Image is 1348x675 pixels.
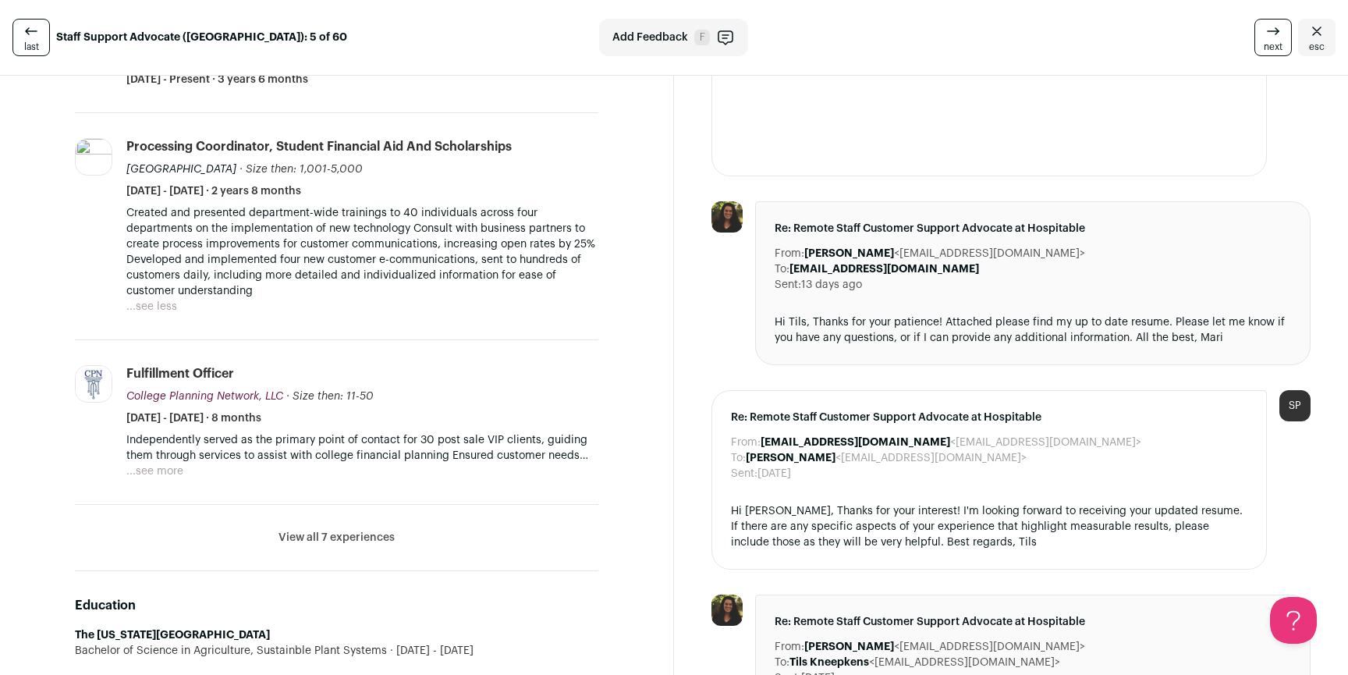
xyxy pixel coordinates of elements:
span: [DATE] - [DATE] · 8 months [126,410,261,426]
dt: Sent: [731,466,757,481]
span: [GEOGRAPHIC_DATA] [126,164,236,175]
span: last [24,41,39,53]
button: ...see more [126,464,183,479]
b: [PERSON_NAME] [804,248,894,259]
strong: Staff Support Advocate ([GEOGRAPHIC_DATA]): 5 of 60 [56,30,347,45]
img: 65249e9bd27a04f9f79966cbb7ece9686ea029a5692875828a9c5fdbb10b1559 [76,366,112,402]
span: [DATE] - Present · 3 years 6 months [126,72,308,87]
dd: <[EMAIL_ADDRESS][DOMAIN_NAME]> [746,450,1027,466]
img: 27d6f875c37ea136653464ae885385cc9df26fe0e736d666bf72366c823e6204 [711,201,743,233]
p: Created and presented department-wide trainings to 40 individuals across four departments on the ... [126,205,598,299]
p: Independently served as the primary point of contact for 30 post sale VIP clients, guiding them t... [126,432,598,464]
dt: From: [775,639,804,655]
dt: From: [775,246,804,261]
b: [EMAIL_ADDRESS][DOMAIN_NAME] [789,264,979,275]
a: next [1254,19,1292,56]
span: · Size then: 1,001-5,000 [239,164,363,175]
b: [PERSON_NAME] [804,641,894,652]
b: [PERSON_NAME] [746,453,835,464]
dt: To: [775,655,789,670]
dt: To: [731,450,746,466]
span: Re: Remote Staff Customer Support Advocate at Hospitable [731,410,1247,425]
dd: <[EMAIL_ADDRESS][DOMAIN_NAME]> [804,246,1085,261]
a: Close [1298,19,1336,56]
span: College Planning Network, LLC [126,391,283,402]
a: last [12,19,50,56]
div: SP [1279,390,1311,421]
dd: <[EMAIL_ADDRESS][DOMAIN_NAME]> [789,655,1060,670]
span: [DATE] - [DATE] · 2 years 8 months [126,183,301,199]
span: F [694,30,710,45]
dd: <[EMAIL_ADDRESS][DOMAIN_NAME]> [761,435,1141,450]
div: Fulfillment Officer [126,365,234,382]
span: Add Feedback [612,30,688,45]
span: next [1264,41,1282,53]
button: Add Feedback F [599,19,748,56]
dt: To: [775,261,789,277]
span: esc [1309,41,1325,53]
div: Processing Coordinator, Student Financial Aid and Scholarships [126,138,512,155]
button: View all 7 experiences [278,530,395,545]
img: Cuyahoga-Community-College-District-38448F76.jpg [76,139,112,175]
div: Hi Tils, Thanks for your patience! Attached please find my up to date resume. Please let me know ... [775,314,1291,346]
div: Bachelor of Science in Agriculture, Sustainble Plant Systems [75,643,598,659]
button: ...see less [126,299,177,314]
h2: Education [75,596,598,615]
iframe: Help Scout Beacon - Open [1270,597,1317,644]
dt: Sent: [775,277,801,293]
dt: From: [731,435,761,450]
dd: 13 days ago [801,277,862,293]
span: [DATE] - [DATE] [387,643,474,659]
strong: The [US_STATE][GEOGRAPHIC_DATA] [75,630,270,641]
b: [EMAIL_ADDRESS][DOMAIN_NAME] [761,437,950,448]
span: Re: Remote Staff Customer Support Advocate at Hospitable [775,221,1291,236]
dd: <[EMAIL_ADDRESS][DOMAIN_NAME]> [804,639,1085,655]
dd: [DATE] [757,466,791,481]
img: 27d6f875c37ea136653464ae885385cc9df26fe0e736d666bf72366c823e6204 [711,595,743,626]
span: Re: Remote Staff Customer Support Advocate at Hospitable [775,614,1291,630]
span: · Size then: 11-50 [286,391,374,402]
b: Tils Kneepkens [789,657,869,668]
div: Hi [PERSON_NAME], Thanks for your interest! I'm looking forward to receiving your updated resume.... [731,503,1247,550]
